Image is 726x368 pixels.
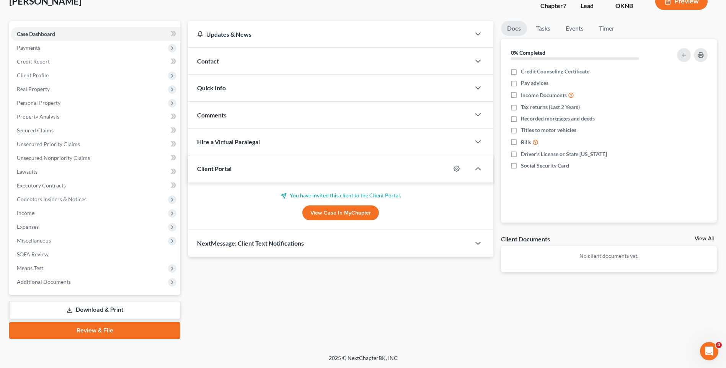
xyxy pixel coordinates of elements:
[593,21,620,36] a: Timer
[17,127,54,134] span: Secured Claims
[197,165,232,172] span: Client Portal
[17,58,50,65] span: Credit Report
[9,301,180,319] a: Download & Print
[17,86,50,92] span: Real Property
[563,2,566,9] span: 7
[11,55,180,68] a: Credit Report
[17,251,49,257] span: SOFA Review
[17,265,43,271] span: Means Test
[17,113,59,120] span: Property Analysis
[507,252,711,260] p: No client documents yet.
[511,49,545,56] strong: 0% Completed
[17,196,86,202] span: Codebtors Insiders & Notices
[11,110,180,124] a: Property Analysis
[521,138,531,146] span: Bills
[521,103,580,111] span: Tax returns (Last 2 Years)
[17,168,38,175] span: Lawsuits
[540,2,568,10] div: Chapter
[521,91,567,99] span: Income Documents
[501,235,550,243] div: Client Documents
[17,223,39,230] span: Expenses
[197,192,484,199] p: You have invited this client to the Client Portal.
[521,150,607,158] span: Driver's License or State [US_STATE]
[716,342,722,348] span: 4
[197,239,304,247] span: NextMessage: Client Text Notifications
[521,68,589,75] span: Credit Counseling Certificate
[17,72,49,78] span: Client Profile
[17,155,90,161] span: Unsecured Nonpriority Claims
[17,210,34,216] span: Income
[560,21,590,36] a: Events
[521,126,576,134] span: Titles to motor vehicles
[521,79,548,87] span: Pay advices
[581,2,603,10] div: Lead
[695,236,714,241] a: View All
[17,182,66,189] span: Executory Contracts
[17,141,80,147] span: Unsecured Priority Claims
[17,44,40,51] span: Payments
[302,205,379,221] a: View Case in MyChapter
[145,354,581,368] div: 2025 © NextChapterBK, INC
[197,57,219,65] span: Contact
[530,21,556,36] a: Tasks
[11,151,180,165] a: Unsecured Nonpriority Claims
[11,137,180,151] a: Unsecured Priority Claims
[521,162,569,169] span: Social Security Card
[17,99,60,106] span: Personal Property
[615,2,643,10] div: OKNB
[17,31,55,37] span: Case Dashboard
[521,115,595,122] span: Recorded mortgages and deeds
[197,111,227,119] span: Comments
[11,165,180,179] a: Lawsuits
[17,278,71,285] span: Additional Documents
[11,179,180,192] a: Executory Contracts
[501,21,527,36] a: Docs
[197,138,260,145] span: Hire a Virtual Paralegal
[9,322,180,339] a: Review & File
[700,342,718,360] iframe: Intercom live chat
[11,124,180,137] a: Secured Claims
[197,84,226,91] span: Quick Info
[17,237,51,244] span: Miscellaneous
[11,248,180,261] a: SOFA Review
[197,30,461,38] div: Updates & News
[11,27,180,41] a: Case Dashboard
